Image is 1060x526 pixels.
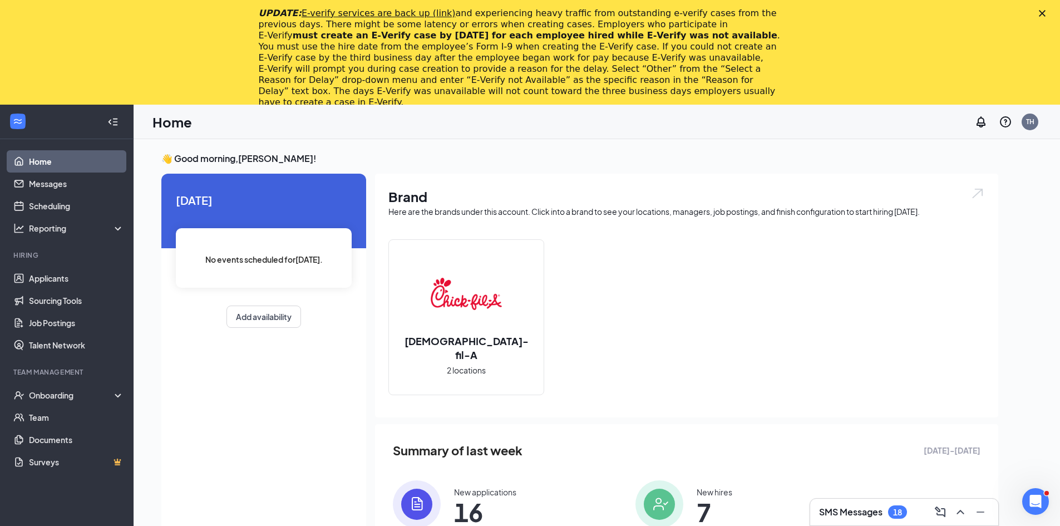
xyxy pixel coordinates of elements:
[259,8,456,18] i: UPDATE:
[13,223,24,234] svg: Analysis
[161,153,998,165] h3: 👋 Good morning, [PERSON_NAME] !
[951,503,969,521] button: ChevronUp
[431,258,502,330] img: Chick-fil-A
[388,206,985,217] div: Here are the brands under this account. Click into a brand to see your locations, managers, job p...
[12,116,23,127] svg: WorkstreamLogo
[29,429,124,451] a: Documents
[29,406,124,429] a: Team
[29,195,124,217] a: Scheduling
[970,187,985,200] img: open.6027fd2a22e1237b5b06.svg
[259,8,784,108] div: and experiencing heavy traffic from outstanding e-verify cases from the previous days. There migh...
[1022,488,1049,515] iframe: Intercom live chat
[893,508,902,517] div: 18
[934,505,947,519] svg: ComposeMessage
[29,150,124,173] a: Home
[176,191,352,209] span: [DATE]
[107,116,119,127] svg: Collapse
[1026,117,1034,126] div: TH
[13,390,24,401] svg: UserCheck
[819,506,882,518] h3: SMS Messages
[697,502,732,522] span: 7
[29,289,124,312] a: Sourcing Tools
[972,503,989,521] button: Minimize
[388,187,985,206] h1: Brand
[29,267,124,289] a: Applicants
[389,334,544,362] h2: [DEMOGRAPHIC_DATA]-fil-A
[29,312,124,334] a: Job Postings
[447,364,486,376] span: 2 locations
[974,115,988,129] svg: Notifications
[29,451,124,473] a: SurveysCrown
[29,173,124,195] a: Messages
[974,505,987,519] svg: Minimize
[13,367,122,377] div: Team Management
[954,505,967,519] svg: ChevronUp
[29,390,115,401] div: Onboarding
[999,115,1012,129] svg: QuestionInfo
[29,223,125,234] div: Reporting
[226,306,301,328] button: Add availability
[393,441,522,460] span: Summary of last week
[931,503,949,521] button: ComposeMessage
[302,8,456,18] a: E-verify services are back up (link)
[29,334,124,356] a: Talent Network
[454,486,516,498] div: New applications
[1039,10,1050,17] div: Close
[924,444,980,456] span: [DATE] - [DATE]
[13,250,122,260] div: Hiring
[293,30,777,41] b: must create an E‑Verify case by [DATE] for each employee hired while E‑Verify was not available
[152,112,192,131] h1: Home
[454,502,516,522] span: 16
[697,486,732,498] div: New hires
[205,253,323,266] span: No events scheduled for [DATE] .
